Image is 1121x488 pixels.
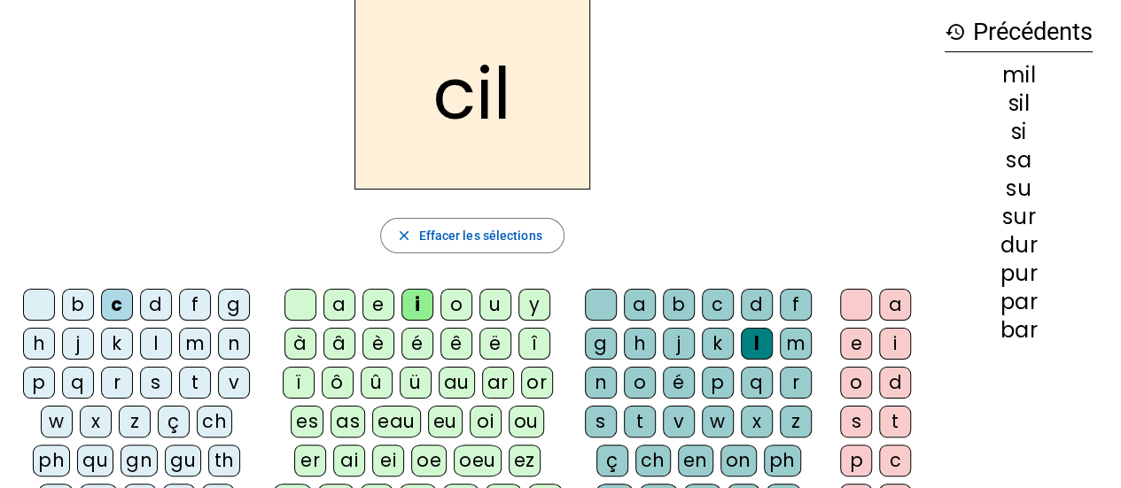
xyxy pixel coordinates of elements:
[720,445,757,476] div: on
[331,406,365,438] div: as
[840,445,872,476] div: p
[945,235,1093,256] div: dur
[101,328,133,360] div: k
[945,178,1093,199] div: su
[62,367,94,399] div: q
[439,367,475,399] div: au
[401,328,433,360] div: é
[323,328,355,360] div: â
[158,406,190,438] div: ç
[764,445,801,476] div: ph
[780,367,812,399] div: r
[62,289,94,321] div: b
[624,328,656,360] div: h
[945,12,1093,52] h3: Précédents
[401,289,433,321] div: i
[741,289,773,321] div: d
[218,289,250,321] div: g
[62,328,94,360] div: j
[283,367,315,399] div: ï
[440,289,472,321] div: o
[362,328,394,360] div: è
[509,445,541,476] div: ez
[596,445,628,476] div: ç
[140,289,172,321] div: d
[624,406,656,438] div: t
[624,367,656,399] div: o
[509,406,544,438] div: ou
[395,228,411,244] mat-icon: close
[585,406,617,438] div: s
[482,367,514,399] div: ar
[418,225,541,246] span: Effacer les sélections
[179,289,211,321] div: f
[945,121,1093,143] div: si
[80,406,112,438] div: x
[945,206,1093,228] div: sur
[119,406,151,438] div: z
[945,263,1093,284] div: pur
[840,328,872,360] div: e
[322,367,354,399] div: ô
[41,406,73,438] div: w
[361,367,393,399] div: û
[879,445,911,476] div: c
[585,328,617,360] div: g
[33,445,70,476] div: ph
[624,289,656,321] div: a
[101,289,133,321] div: c
[380,218,564,253] button: Effacer les sélections
[945,21,966,43] mat-icon: history
[663,289,695,321] div: b
[121,445,158,476] div: gn
[101,367,133,399] div: r
[179,328,211,360] div: m
[479,289,511,321] div: u
[702,367,734,399] div: p
[635,445,671,476] div: ch
[323,289,355,321] div: a
[741,328,773,360] div: l
[879,406,911,438] div: t
[945,320,1093,341] div: bar
[479,328,511,360] div: ë
[291,406,323,438] div: es
[140,367,172,399] div: s
[77,445,113,476] div: qu
[197,406,232,438] div: ch
[840,367,872,399] div: o
[702,289,734,321] div: c
[470,406,502,438] div: oi
[741,367,773,399] div: q
[840,406,872,438] div: s
[663,328,695,360] div: j
[23,328,55,360] div: h
[780,289,812,321] div: f
[702,328,734,360] div: k
[945,150,1093,171] div: sa
[23,367,55,399] div: p
[440,328,472,360] div: ê
[780,328,812,360] div: m
[284,328,316,360] div: à
[165,445,201,476] div: gu
[663,406,695,438] div: v
[780,406,812,438] div: z
[663,367,695,399] div: é
[179,367,211,399] div: t
[218,328,250,360] div: n
[879,289,911,321] div: a
[454,445,502,476] div: oeu
[518,289,550,321] div: y
[585,367,617,399] div: n
[702,406,734,438] div: w
[518,328,550,360] div: î
[208,445,240,476] div: th
[741,406,773,438] div: x
[294,445,326,476] div: er
[372,445,404,476] div: ei
[140,328,172,360] div: l
[218,367,250,399] div: v
[521,367,553,399] div: or
[411,445,447,476] div: oe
